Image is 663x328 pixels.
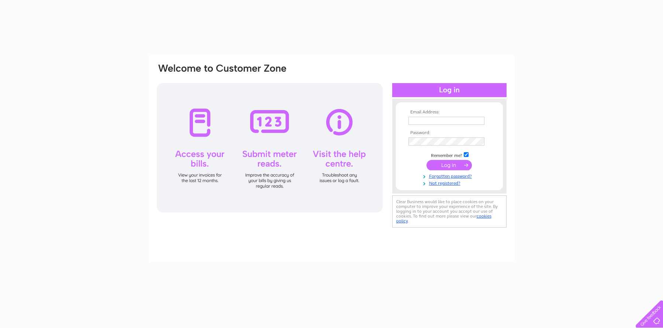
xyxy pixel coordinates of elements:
a: cookies policy [396,213,491,223]
td: Remember me? [407,151,492,158]
input: Submit [427,160,472,170]
a: Not registered? [408,179,492,186]
div: Clear Business would like to place cookies on your computer to improve your experience of the sit... [392,195,507,228]
th: Password: [407,130,492,136]
th: Email Address: [407,110,492,115]
a: Forgotten password? [408,172,492,179]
